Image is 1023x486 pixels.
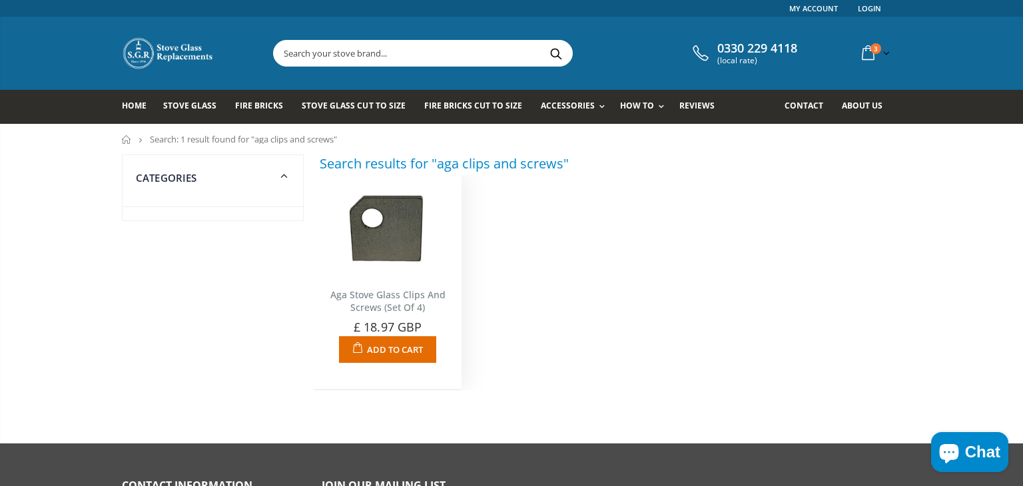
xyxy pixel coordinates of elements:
[856,40,892,66] a: 3
[541,41,571,66] button: Search
[620,100,654,111] span: How To
[541,100,595,111] span: Accessories
[320,154,569,172] h3: Search results for "aga clips and screws"
[150,133,337,145] span: Search: 1 result found for "aga clips and screws"
[927,432,1012,475] inbox-online-store-chat: Shopify online store chat
[689,41,797,65] a: 0330 229 4118 (local rate)
[122,90,157,124] a: Home
[320,182,455,274] img: Set of 4 Aga glass clips with screws
[122,100,147,111] span: Home
[302,100,405,111] span: Stove Glass Cut To Size
[541,90,611,124] a: Accessories
[842,90,892,124] a: About us
[302,90,415,124] a: Stove Glass Cut To Size
[122,37,215,70] img: Stove Glass Replacement
[679,90,725,124] a: Reviews
[785,90,833,124] a: Contact
[842,100,882,111] span: About us
[235,90,293,124] a: Fire Bricks
[620,90,671,124] a: How To
[717,56,797,65] span: (local rate)
[136,171,197,184] span: Categories
[163,90,226,124] a: Stove Glass
[679,100,715,111] span: Reviews
[785,100,823,111] span: Contact
[274,41,721,66] input: Search your stove brand...
[424,90,532,124] a: Fire Bricks Cut To Size
[367,344,423,356] span: Add to Cart
[122,135,132,144] a: Home
[717,41,797,56] span: 0330 229 4118
[235,100,283,111] span: Fire Bricks
[424,100,522,111] span: Fire Bricks Cut To Size
[330,288,446,314] a: Aga Stove Glass Clips And Screws (Set Of 4)
[354,319,422,335] span: £ 18.97 GBP
[163,100,216,111] span: Stove Glass
[339,336,436,363] button: Add to Cart
[870,43,881,54] span: 3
